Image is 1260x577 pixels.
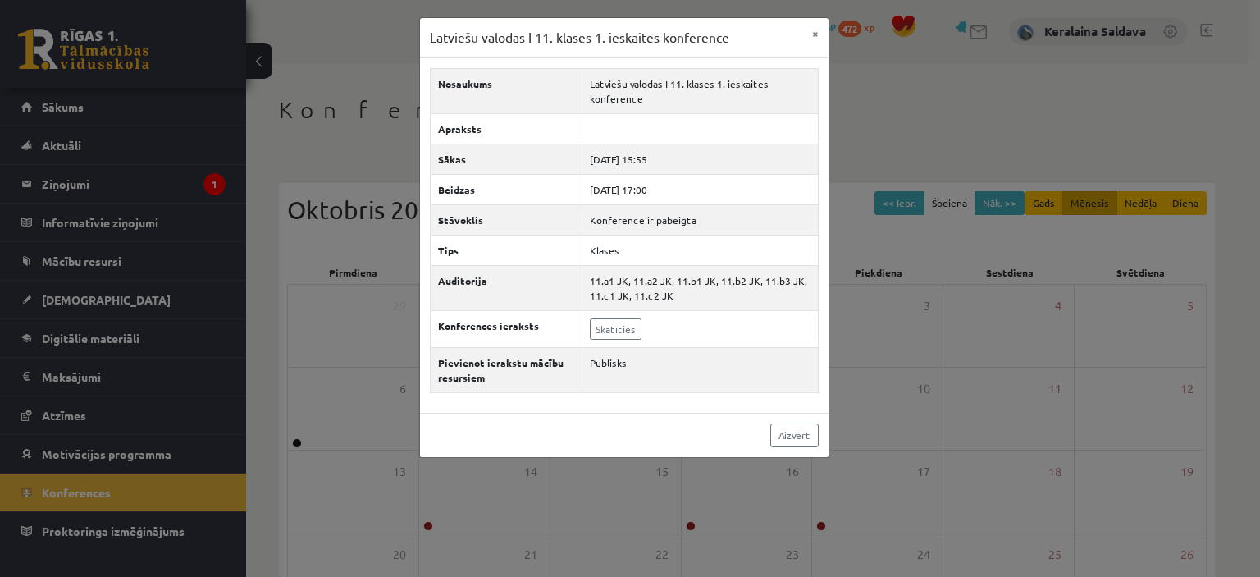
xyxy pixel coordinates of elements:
th: Stāvoklis [430,204,582,235]
th: Konferences ieraksts [430,310,582,347]
td: 11.a1 JK, 11.a2 JK, 11.b1 JK, 11.b2 JK, 11.b3 JK, 11.c1 JK, 11.c2 JK [582,265,818,310]
a: Skatīties [590,318,641,340]
th: Sākas [430,144,582,174]
th: Auditorija [430,265,582,310]
h3: Latviešu valodas I 11. klases 1. ieskaites konference [430,28,729,48]
th: Nosaukums [430,68,582,113]
th: Tips [430,235,582,265]
td: [DATE] 17:00 [582,174,818,204]
button: × [802,18,829,49]
td: [DATE] 15:55 [582,144,818,174]
td: Konference ir pabeigta [582,204,818,235]
a: Aizvērt [770,424,819,447]
td: Klases [582,235,818,265]
th: Pievienot ierakstu mācību resursiem [430,347,582,392]
th: Beidzas [430,174,582,204]
td: Latviešu valodas I 11. klases 1. ieskaites konference [582,68,818,113]
td: Publisks [582,347,818,392]
th: Apraksts [430,113,582,144]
